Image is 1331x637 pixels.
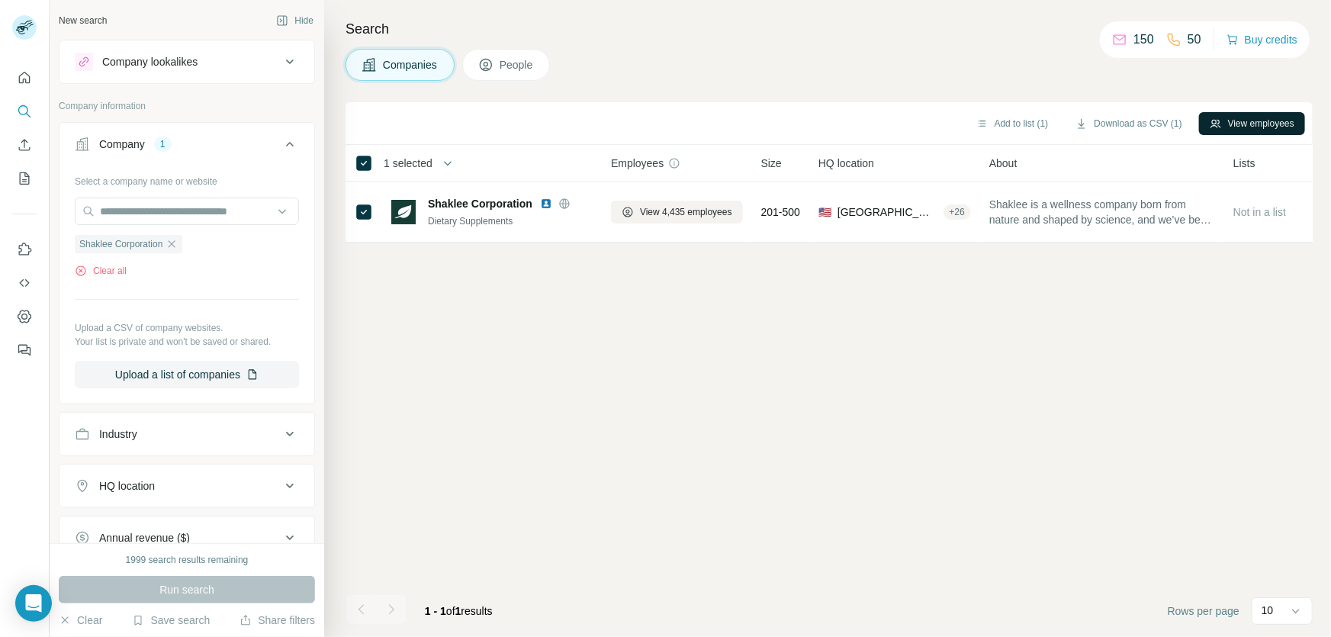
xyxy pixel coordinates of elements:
p: 10 [1262,603,1274,618]
div: + 26 [944,205,971,219]
span: 1 selected [384,156,432,171]
span: 201-500 [761,204,800,220]
button: Hide [265,9,324,32]
p: Company information [59,99,315,113]
button: Annual revenue ($) [59,520,314,556]
button: Share filters [240,613,315,628]
span: of [446,605,455,617]
span: Rows per page [1168,603,1239,619]
button: Clear all [75,264,127,278]
div: Open Intercom Messenger [15,585,52,622]
button: HQ location [59,468,314,504]
button: My lists [12,165,37,192]
div: Company lookalikes [102,54,198,69]
p: 50 [1188,31,1201,49]
span: Size [761,156,782,171]
div: 1 [154,137,172,151]
div: Dietary Supplements [428,214,593,228]
button: Upload a list of companies [75,361,299,388]
span: Shaklee is a wellness company born from nature and shaped by science, and we’ve been creating pro... [989,197,1215,227]
div: Annual revenue ($) [99,530,190,545]
div: Select a company name or website [75,169,299,188]
button: Industry [59,416,314,452]
img: LinkedIn logo [540,198,552,210]
button: Company1 [59,126,314,169]
button: View 4,435 employees [611,201,743,224]
span: results [425,605,493,617]
span: Not in a list [1233,206,1286,218]
button: Use Surfe API [12,269,37,297]
button: Clear [59,613,102,628]
button: Company lookalikes [59,43,314,80]
button: Quick start [12,64,37,92]
button: Feedback [12,336,37,364]
span: [GEOGRAPHIC_DATA], [US_STATE] [838,204,937,220]
span: HQ location [818,156,874,171]
span: Lists [1233,156,1255,171]
p: Upload a CSV of company websites. [75,321,299,335]
p: Your list is private and won't be saved or shared. [75,335,299,349]
div: Industry [99,426,137,442]
span: Shaklee Corporation [428,196,532,211]
button: Add to list (1) [966,112,1059,135]
span: View 4,435 employees [640,205,732,219]
button: Search [12,98,37,125]
span: About [989,156,1018,171]
div: Company [99,137,145,152]
div: New search [59,14,107,27]
div: 1999 search results remaining [126,553,249,567]
button: Buy credits [1227,29,1297,50]
span: Companies [383,57,439,72]
button: Use Surfe on LinkedIn [12,236,37,263]
span: Employees [611,156,664,171]
button: Dashboard [12,303,37,330]
span: Shaklee Corporation [79,237,162,251]
button: View employees [1199,112,1305,135]
span: 🇺🇸 [818,204,831,220]
div: HQ location [99,478,155,494]
span: 1 [455,605,461,617]
h4: Search [346,18,1313,40]
p: 150 [1133,31,1154,49]
img: Logo of Shaklee Corporation [391,200,416,224]
button: Save search [132,613,210,628]
span: People [500,57,535,72]
button: Enrich CSV [12,131,37,159]
button: Download as CSV (1) [1065,112,1192,135]
span: 1 - 1 [425,605,446,617]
